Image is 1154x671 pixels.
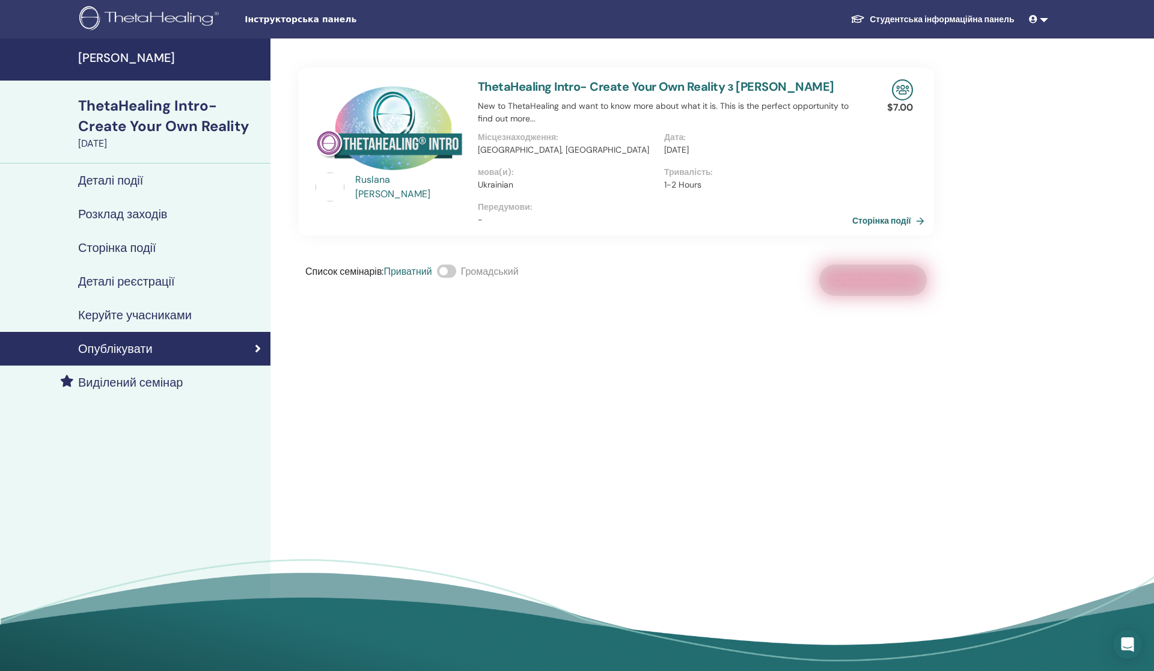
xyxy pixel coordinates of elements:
[305,265,383,278] span: Список семінарів :
[664,144,843,156] p: [DATE]
[478,213,850,226] p: -
[841,8,1024,31] a: Студентська інформаційна панель
[78,173,143,188] h4: Деталі події
[78,308,192,322] h4: Керуйте учасниками
[478,131,657,144] p: Місцезнаходження :
[71,96,270,151] a: ThetaHealing Intro- Create Your Own Reality[DATE]
[478,100,850,125] p: New to ThetaHealing and want to know more about what it is. This is the perfect opportunity to fi...
[478,79,834,94] a: ThetaHealing Intro- Create Your Own Reality з [PERSON_NAME]
[478,166,657,179] p: мова(и) :
[461,265,519,278] span: Громадський
[316,79,463,176] img: ThetaHealing Intro- Create Your Own Reality
[664,131,843,144] p: Дата :
[78,342,153,356] h4: Опублікувати
[664,179,843,191] p: 1-2 Hours
[78,136,263,151] div: [DATE]
[850,14,865,24] img: graduation-cap-white.svg
[78,375,183,390] h4: Виділений семінар
[664,166,843,179] p: Тривалість :
[1113,630,1142,659] div: Open Intercom Messenger
[852,212,929,230] a: Сторінка події
[245,13,425,26] span: Інструкторська панель
[78,207,167,221] h4: Розклад заходів
[892,79,913,100] img: In-Person Seminar
[355,173,466,201] a: Ruslana [PERSON_NAME]
[478,201,850,213] p: Передумови :
[78,241,156,255] h4: Сторінка події
[78,96,263,136] div: ThetaHealing Intro- Create Your Own Reality
[383,265,432,278] span: Приватний
[887,100,913,115] p: $ 7.00
[78,51,263,65] h4: [PERSON_NAME]
[78,274,175,289] h4: Деталі реєстрації
[478,144,657,156] p: [GEOGRAPHIC_DATA], [GEOGRAPHIC_DATA]
[79,6,223,33] img: logo.png
[478,179,657,191] p: Ukrainian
